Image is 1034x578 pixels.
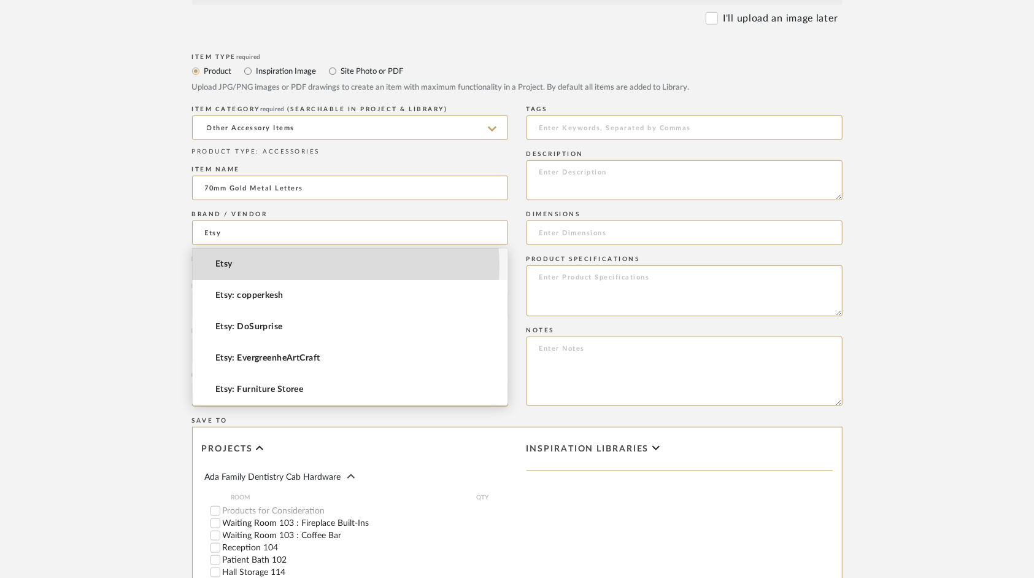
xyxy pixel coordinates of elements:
span: Etsy [215,259,233,270]
span: Ada Family Dentistry Cab Hardware [205,473,341,482]
label: Waiting Room 103 : Fireplace Built-Ins [223,519,508,528]
input: Enter Keywords, Separated by Commas [527,115,843,140]
span: required [260,106,284,112]
div: Upload JPG/PNG images or PDF drawings to create an item with maximum functionality in a Project. ... [192,82,843,94]
div: Notes [527,327,843,334]
span: required [236,54,260,60]
span: Etsy: Furniture Storee [215,385,304,395]
span: (Searchable in Project & Library) [287,106,448,112]
div: Product Specifications [527,256,843,263]
div: Item name [192,166,508,173]
label: Reception 104 [223,544,508,552]
label: Site Photo or PDF [340,64,404,78]
div: PRODUCT TYPE [192,147,508,157]
label: Inspiration Image [255,64,317,78]
input: Unknown [192,221,508,245]
div: Item Type [192,53,843,61]
mat-radio-group: Select item type [192,63,843,79]
span: Etsy: copperkesh [215,291,284,301]
span: : ACCESSORIES [257,149,320,155]
div: Tags [527,106,843,113]
span: ROOM [231,493,468,502]
label: Patient Bath 102 [223,556,508,564]
label: Product [203,64,232,78]
span: Projects [202,444,253,455]
label: I'll upload an image later [723,11,838,26]
div: Dimensions [527,211,843,218]
label: Hall Storage 114 [223,568,508,577]
label: Waiting Room 103 : Coffee Bar [223,531,508,540]
input: Type a category to search and select [192,115,508,140]
span: Etsy: EvergreenheArtCraft [215,353,320,364]
span: QTY [468,493,498,502]
div: Description [527,150,843,158]
input: Enter Dimensions [527,221,843,245]
input: Enter Name [192,176,508,200]
div: Brand / Vendor [192,211,508,218]
span: Etsy: DoSurprise [215,322,283,332]
span: Inspiration libraries [527,444,649,455]
div: Save To [192,417,843,424]
div: ITEM CATEGORY [192,106,508,113]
